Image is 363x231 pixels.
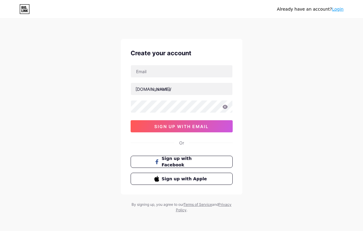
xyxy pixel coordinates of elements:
[131,83,232,95] input: username
[135,86,171,92] div: [DOMAIN_NAME]/
[131,120,233,132] button: sign up with email
[183,202,212,207] a: Terms of Service
[131,156,233,168] button: Sign up with Facebook
[277,6,344,12] div: Already have an account?
[162,176,209,182] span: Sign up with Apple
[154,124,209,129] span: sign up with email
[131,173,233,185] button: Sign up with Apple
[130,202,233,213] div: By signing up, you agree to our and .
[131,49,233,58] div: Create your account
[332,7,344,12] a: Login
[179,140,184,146] div: Or
[162,155,209,168] span: Sign up with Facebook
[131,65,232,77] input: Email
